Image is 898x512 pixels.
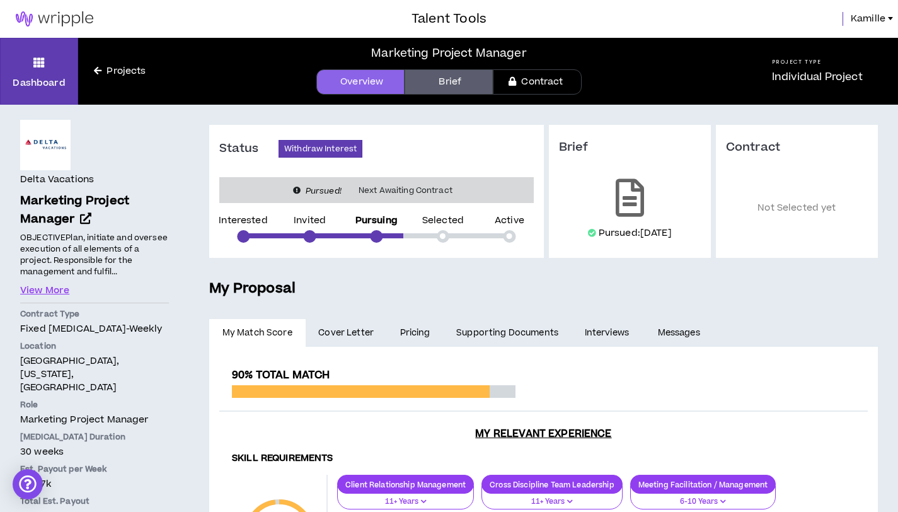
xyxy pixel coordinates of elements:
[772,69,863,84] p: Individual Project
[20,399,169,410] p: Role
[572,319,645,347] a: Interviews
[20,445,169,458] p: 30 weeks
[20,192,129,228] span: Marketing Project Manager
[20,340,169,352] p: Location
[443,319,571,347] a: Supporting Documents
[371,45,527,62] div: Marketing Project Manager
[345,496,466,508] p: 11+ Years
[20,308,169,320] p: Contract Type
[219,428,868,440] h3: My Relevant Experience
[306,185,342,197] i: Pursued!
[20,463,169,475] p: Est. Payout per Week
[20,231,169,278] p: OBJECTIVEPlan, initiate and oversee execution of all elements of a project. Responsible for the m...
[405,69,493,95] a: Brief
[387,319,444,347] a: Pricing
[20,322,162,335] span: Fixed [MEDICAL_DATA] - weekly
[422,216,464,225] p: Selected
[13,76,65,90] p: Dashboard
[78,64,161,78] a: Projects
[412,9,486,28] h3: Talent Tools
[294,216,326,225] p: Invited
[316,69,405,95] a: Overview
[219,216,267,225] p: Interested
[20,173,94,187] h4: Delta Vacations
[20,284,69,298] button: View More
[209,278,878,300] h5: My Proposal
[495,216,524,225] p: Active
[726,174,868,243] p: Not Selected yet
[13,469,43,499] div: Open Intercom Messenger
[337,486,474,509] button: 11+ Years
[351,184,460,197] span: Next Awaiting Contract
[209,319,306,347] a: My Match Score
[219,141,279,156] h3: Status
[645,319,716,347] a: Messages
[481,486,622,509] button: 11+ Years
[638,496,768,508] p: 6-10 Years
[232,368,330,383] span: 90% Total Match
[338,480,473,489] p: Client Relationship Management
[493,69,581,95] a: Contract
[772,58,863,66] h5: Project Type
[630,486,776,509] button: 6-10 Years
[20,431,169,443] p: [MEDICAL_DATA] Duration
[851,12,885,26] span: Kamille
[599,227,672,240] p: Pursued: [DATE]
[631,480,776,489] p: Meeting Facilitation / Management
[490,496,614,508] p: 11+ Years
[559,140,701,155] h3: Brief
[726,140,868,155] h3: Contract
[482,480,621,489] p: Cross Discipline Team Leadership
[355,216,398,225] p: Pursuing
[20,354,169,394] p: [GEOGRAPHIC_DATA], [US_STATE], [GEOGRAPHIC_DATA]
[279,140,362,158] button: Withdraw Interest
[20,192,169,229] a: Marketing Project Manager
[20,477,169,491] p: $1.17k
[20,413,149,426] span: Marketing Project Manager
[232,453,855,465] h4: Skill Requirements
[318,326,374,340] span: Cover Letter
[20,496,169,507] p: Total Est. Payout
